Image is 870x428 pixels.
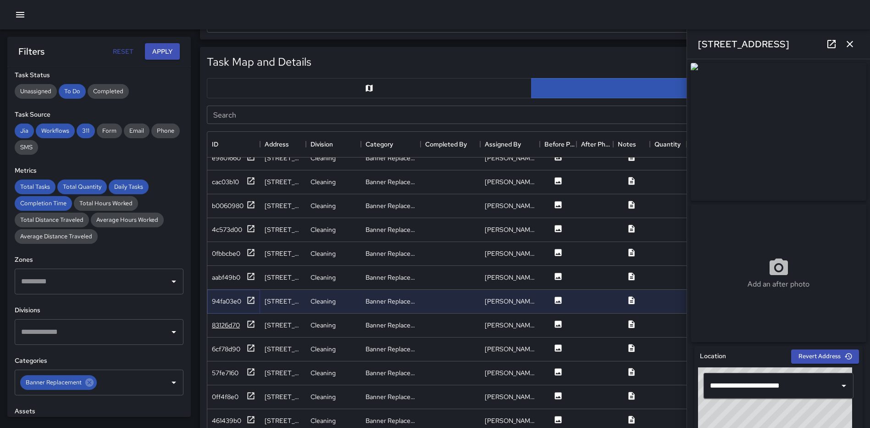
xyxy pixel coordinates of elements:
[310,344,336,354] div: Cleaning
[265,201,301,210] div: 75 Florida Avenue Northeast
[265,225,301,234] div: 101 New York Avenue Northeast
[485,368,535,377] div: Darren O'Neal
[108,43,138,60] button: Reset
[91,216,164,224] span: Average Hours Worked
[15,406,183,417] h6: Assets
[485,249,535,258] div: Darren O'Neal
[366,225,416,234] div: Banner Replacement
[15,127,34,135] span: Jia
[124,124,150,138] div: Email
[485,177,535,186] div: Darren O'Neal
[59,87,86,95] span: To Do
[151,124,180,138] div: Phone
[310,392,336,401] div: Cleaning
[306,131,361,157] div: Division
[15,213,89,227] div: Total Distance Traveled
[310,225,336,234] div: Cleaning
[97,127,122,135] span: Form
[57,183,107,191] span: Total Quantity
[167,326,180,338] button: Open
[366,297,416,306] div: Banner Replacement
[485,131,521,157] div: Assigned By
[15,180,55,194] div: Total Tasks
[544,131,576,157] div: Before Photo
[212,344,255,355] button: 6cf78d90
[576,131,613,157] div: After Photo
[15,110,183,120] h6: Task Source
[15,143,38,151] span: SMS
[20,377,87,388] span: Banner Replacement
[15,87,57,95] span: Unassigned
[20,375,97,390] div: Banner Replacement
[212,224,255,236] button: 4c573d00
[366,131,393,157] div: Category
[310,153,336,163] div: Cleaning
[531,78,856,98] button: Table
[212,321,240,330] div: 83126d70
[366,177,416,186] div: Banner Replacement
[485,321,535,330] div: Darren O'Neal
[212,391,255,403] button: 0ff4f8e0
[15,124,34,138] div: Jia
[425,131,467,157] div: Completed By
[366,321,416,330] div: Banner Replacement
[15,229,98,244] div: Average Distance Traveled
[212,152,255,164] button: e9801660
[485,416,535,425] div: Ruben Lechuga
[15,255,183,265] h6: Zones
[310,201,336,210] div: Cleaning
[260,131,306,157] div: Address
[265,249,301,258] div: 101 New York Avenue Northeast
[36,127,75,135] span: Workflows
[480,131,540,157] div: Assigned By
[540,131,576,157] div: Before Photo
[212,297,241,306] div: 94fa03e0
[265,297,301,306] div: 1315 2nd Street Northeast
[366,201,416,210] div: Banner Replacement
[265,344,301,354] div: 1300 2nd Street Northeast
[265,321,301,330] div: 1335 2nd Street Northeast
[74,199,138,207] span: Total Hours Worked
[74,196,138,211] div: Total Hours Worked
[97,124,122,138] div: Form
[212,273,240,282] div: aabf49b0
[485,225,535,234] div: Darren O'Neal
[265,131,289,157] div: Address
[15,140,38,155] div: SMS
[212,177,239,186] div: cac03b10
[91,213,164,227] div: Average Hours Worked
[15,356,183,366] h6: Categories
[109,180,149,194] div: Daily Tasks
[361,131,421,157] div: Category
[650,131,687,157] div: Quantity
[145,43,180,60] button: Apply
[485,273,535,282] div: Darren O'Neal
[485,201,535,210] div: Darren O'Neal
[265,392,301,401] div: 111 K Street Northeast
[15,84,57,99] div: Unassigned
[212,296,255,307] button: 94fa03e0
[57,180,107,194] div: Total Quantity
[581,131,613,157] div: After Photo
[212,392,238,401] div: 0ff4f8e0
[15,166,183,176] h6: Metrics
[365,84,374,93] svg: Map
[77,124,95,138] div: 311
[212,200,255,212] button: b0060980
[310,177,336,186] div: Cleaning
[310,321,336,330] div: Cleaning
[265,153,301,163] div: 58 Florida Avenue Northeast
[310,249,336,258] div: Cleaning
[212,201,244,210] div: b0060980
[151,127,180,135] span: Phone
[212,272,255,283] button: aabf49b0
[212,176,255,188] button: cac03b10
[15,305,183,315] h6: Divisions
[212,416,241,425] div: 461439b0
[366,416,416,425] div: Banner Replacement
[207,131,260,157] div: ID
[613,131,650,157] div: Notes
[212,131,218,157] div: ID
[212,367,255,379] button: 57fe7160
[265,273,301,282] div: 1305 2nd Street Northeast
